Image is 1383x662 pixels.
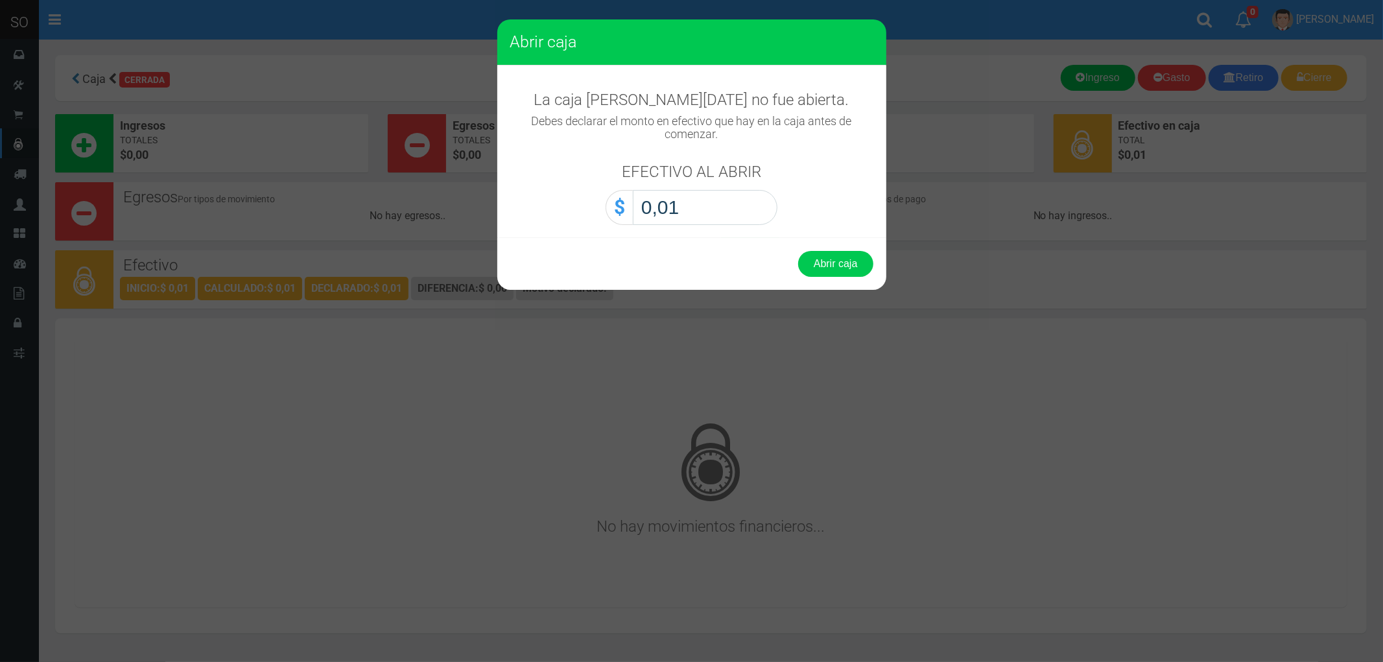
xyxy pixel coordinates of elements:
strong: $ [614,196,625,219]
h4: Debes declarar el monto en efectivo que hay en la caja antes de comenzar. [510,115,873,141]
button: Abrir caja [798,251,873,277]
h3: Abrir caja [510,32,873,52]
h3: EFECTIVO AL ABRIR [622,163,761,180]
h3: La caja [PERSON_NAME][DATE] no fue abierta. [510,91,873,108]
